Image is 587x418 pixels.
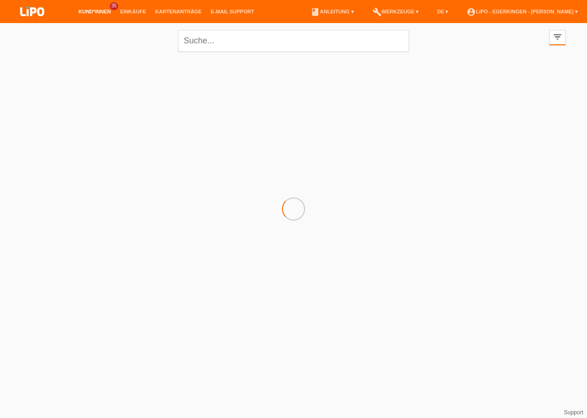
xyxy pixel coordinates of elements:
[110,2,118,10] span: 35
[74,9,115,14] a: Kund*innen
[462,9,582,14] a: account_circleLIPO - Egerkingen - [PERSON_NAME] ▾
[368,9,424,14] a: buildWerkzeuge ▾
[372,7,382,17] i: build
[9,19,55,26] a: LIPO pay
[151,9,206,14] a: Kartenanträge
[178,30,409,52] input: Suche...
[467,7,476,17] i: account_circle
[115,9,150,14] a: Einkäufe
[552,32,563,42] i: filter_list
[306,9,358,14] a: bookAnleitung ▾
[206,9,259,14] a: E-Mail Support
[311,7,320,17] i: book
[432,9,453,14] a: DE ▾
[564,409,583,416] a: Support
